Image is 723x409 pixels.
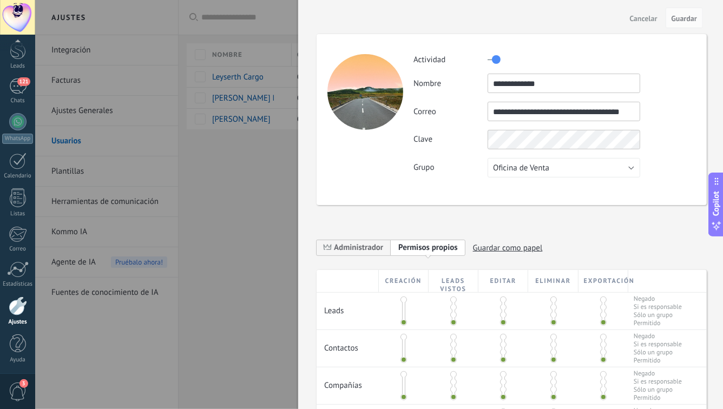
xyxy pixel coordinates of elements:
[473,240,543,256] span: Guardar como papel
[2,97,34,104] div: Chats
[379,270,429,292] div: Creación
[493,163,549,173] span: Oficina de Venta
[2,63,34,70] div: Leads
[634,332,682,340] span: Negado
[317,293,379,321] div: Leads
[413,134,488,144] label: Clave
[19,379,28,388] span: 3
[488,158,640,177] button: Oficina de Venta
[391,239,465,256] span: Añadir nueva función
[317,239,391,256] span: Administrador
[2,357,34,364] div: Ayuda
[634,370,682,378] span: Negado
[634,340,682,348] span: Si es responsable
[630,15,658,22] span: Cancelar
[666,8,703,28] button: Guardar
[634,386,682,394] span: Sólo un grupo
[398,242,458,253] span: Permisos propios
[2,281,34,288] div: Estadísticas
[634,394,682,402] span: Permitido
[478,270,528,292] div: Editar
[17,77,30,86] span: 121
[672,15,697,22] span: Guardar
[2,319,34,326] div: Ajustes
[528,270,578,292] div: Eliminar
[626,9,662,27] button: Cancelar
[634,357,682,365] span: Permitido
[579,270,628,292] div: Exportación
[413,107,488,117] label: Correo
[2,246,34,253] div: Correo
[2,134,33,144] div: WhatsApp
[634,295,682,303] span: Negado
[317,367,379,396] div: Compañías
[634,319,682,327] span: Permitido
[2,210,34,217] div: Listas
[711,192,722,216] span: Copilot
[429,270,478,292] div: Leads vistos
[413,78,488,89] label: Nombre
[317,330,379,359] div: Contactos
[634,303,682,311] span: Si es responsable
[2,173,34,180] div: Calendario
[413,55,488,65] label: Actividad
[634,378,682,386] span: Si es responsable
[413,162,488,173] label: Grupo
[334,242,383,253] span: Administrador
[634,311,682,319] span: Sólo un grupo
[634,348,682,357] span: Sólo un grupo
